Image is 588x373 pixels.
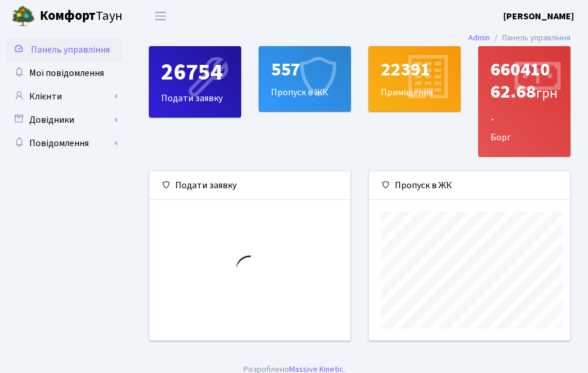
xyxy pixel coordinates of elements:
li: Панель управління [490,32,570,44]
button: Переключити навігацію [146,6,175,26]
span: Таун [40,6,123,26]
b: [PERSON_NAME] [503,10,574,23]
span: Панель управління [31,43,110,56]
div: 66041062.68 [490,58,558,126]
div: 557 [271,58,339,81]
div: 26754 [161,58,229,87]
b: Комфорт [40,6,96,25]
div: Пропуск в ЖК [259,47,350,111]
a: Клієнти [6,85,123,108]
a: 22391Приміщення [368,46,461,112]
div: Подати заявку [149,171,350,200]
nav: breadcrumb [451,26,588,50]
a: Admin [468,32,490,44]
a: [PERSON_NAME] [503,9,574,23]
div: Приміщення [369,47,460,111]
a: Довідники [6,108,123,132]
a: Панель управління [6,38,123,61]
img: logo.png [12,5,35,28]
a: 26754Подати заявку [149,46,241,118]
div: Пропуск в ЖК [369,171,570,200]
span: Мої повідомлення [29,67,104,80]
div: Борг [479,47,570,156]
div: 22391 [381,58,448,81]
a: 557Пропуск в ЖК [259,46,351,112]
a: Мої повідомлення [6,61,123,85]
a: Повідомлення [6,132,123,155]
div: Подати заявку [149,47,241,117]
